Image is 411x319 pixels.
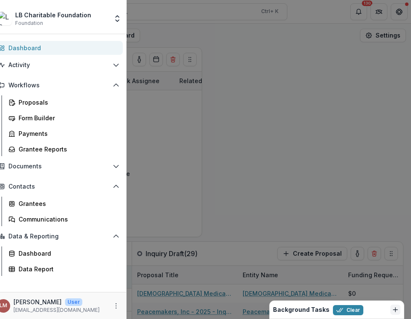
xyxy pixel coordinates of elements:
h2: Background Tasks [273,306,330,314]
div: Payments [19,129,116,138]
button: Open entity switcher [111,10,123,27]
a: Form Builder [5,111,123,125]
a: Grantees [5,197,123,211]
button: More [111,301,121,311]
a: Payments [5,127,123,141]
p: User [65,298,82,306]
button: Dismiss [390,305,400,315]
span: Data & Reporting [8,233,109,240]
a: Data Report [5,262,123,276]
p: [EMAIL_ADDRESS][DOMAIN_NAME] [14,306,100,314]
a: Communications [5,212,123,226]
span: Documents [8,163,109,170]
span: Activity [8,62,109,69]
div: Dashboard [8,43,116,52]
div: Grantee Reports [19,145,116,154]
p: [PERSON_NAME] [14,297,62,306]
a: Dashboard [5,246,123,260]
span: Foundation [15,19,43,27]
a: Proposals [5,95,123,109]
div: Data Report [19,265,116,273]
div: Dashboard [19,249,116,258]
div: Communications [19,215,116,224]
div: Proposals [19,98,116,107]
div: LB Charitable Foundation [15,11,91,19]
button: Clear [333,305,363,315]
span: Contacts [8,183,109,190]
a: Grantee Reports [5,142,123,156]
div: Grantees [19,199,116,208]
div: Form Builder [19,114,116,122]
span: Workflows [8,82,109,89]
